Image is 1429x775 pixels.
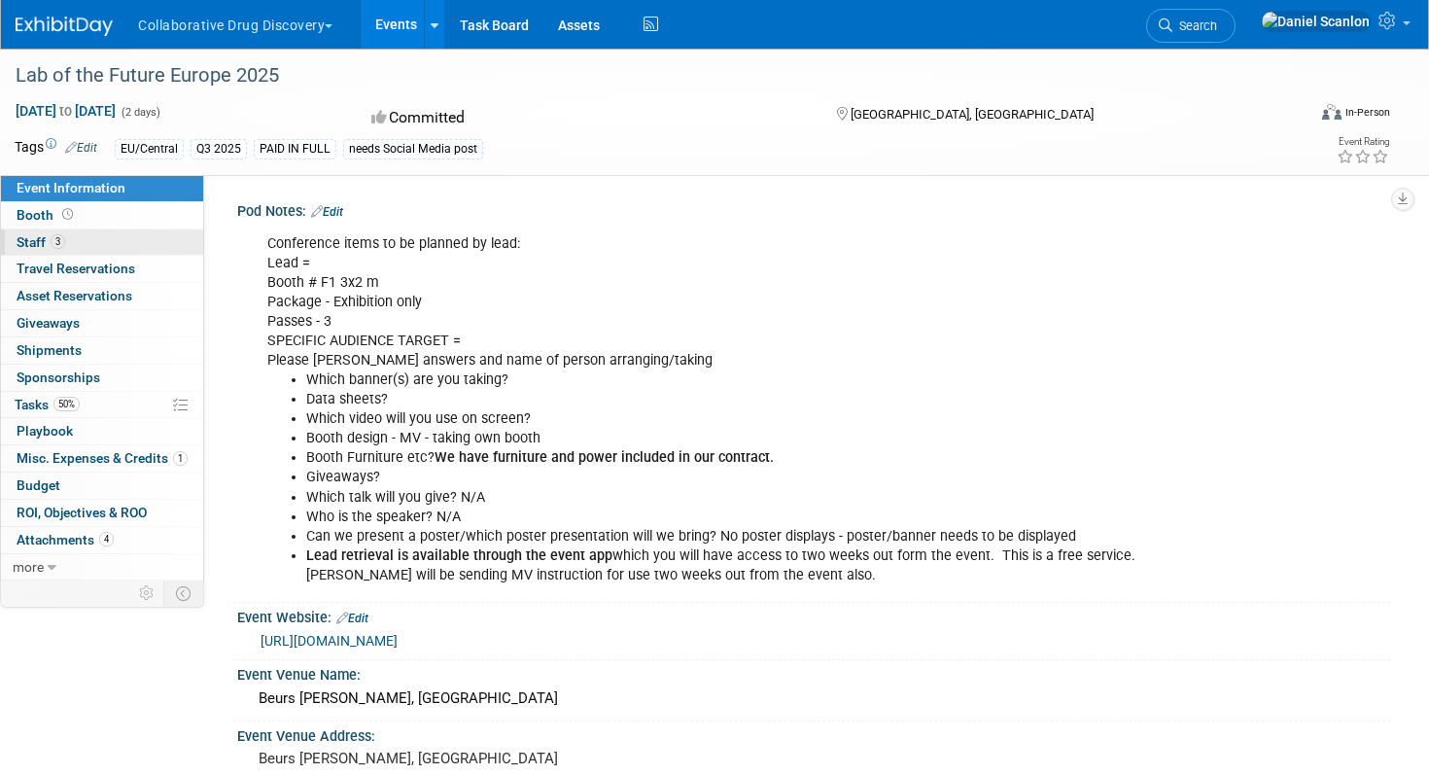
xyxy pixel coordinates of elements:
[17,477,60,493] span: Budget
[435,449,774,466] b: We have furniture and power included in our contract.
[1,229,203,256] a: Staff3
[1146,9,1236,43] a: Search
[1,473,203,499] a: Budget
[15,397,80,412] span: Tasks
[13,559,44,575] span: more
[56,103,75,119] span: to
[1,256,203,282] a: Travel Reservations
[259,750,696,767] pre: Beurs [PERSON_NAME], [GEOGRAPHIC_DATA]
[306,390,1157,409] li: Data sheets?
[17,505,147,520] span: ROI, Objectives & ROO
[1,527,203,553] a: Attachments4
[1185,101,1390,130] div: Event Format
[306,429,1157,448] li: Booth design - MV - taking own booth
[17,450,188,466] span: Misc. Expenses & Credits
[306,370,1157,390] li: Which banner(s) are you taking?
[1,283,203,309] a: Asset Reservations
[115,139,184,159] div: EU/Central
[306,508,1157,527] li: Who is the speaker? N/A
[306,468,1157,487] li: Giveaways?
[306,409,1157,429] li: Which video will you use on screen?
[1,202,203,229] a: Booth
[58,207,77,222] span: Booth not reserved yet
[1,337,203,364] a: Shipments
[1172,18,1217,33] span: Search
[17,370,100,385] span: Sponsorships
[343,139,483,159] div: needs Social Media post
[17,207,77,223] span: Booth
[15,102,117,120] span: [DATE] [DATE]
[1,445,203,472] a: Misc. Expenses & Credits1
[254,139,336,159] div: PAID IN FULL
[1337,137,1389,147] div: Event Rating
[164,581,204,606] td: Toggle Event Tabs
[65,141,97,155] a: Edit
[191,139,247,159] div: Q3 2025
[237,660,1390,685] div: Event Venue Name:
[17,423,73,439] span: Playbook
[99,532,114,546] span: 4
[1,310,203,336] a: Giveaways
[306,488,1157,508] li: Which talk will you give? N/A
[306,448,1157,468] li: Booth Furniture etc?
[16,17,113,36] img: ExhibitDay
[366,101,805,135] div: Committed
[336,612,368,625] a: Edit
[851,107,1094,122] span: [GEOGRAPHIC_DATA], [GEOGRAPHIC_DATA]
[311,205,343,219] a: Edit
[53,397,80,411] span: 50%
[1,392,203,418] a: Tasks50%
[261,633,398,649] a: [URL][DOMAIN_NAME]
[130,581,164,606] td: Personalize Event Tab Strip
[120,106,160,119] span: (2 days)
[1,500,203,526] a: ROI, Objectives & ROO
[1344,105,1390,120] div: In-Person
[17,234,65,250] span: Staff
[17,532,114,547] span: Attachments
[173,451,188,466] span: 1
[9,58,1273,93] div: Lab of the Future Europe 2025
[17,342,82,358] span: Shipments
[254,225,1168,595] div: Conference items to be planned by lead: Lead = Booth # F1 3x2 m Package - Exhibition only Passes ...
[237,196,1390,222] div: Pod Notes:
[1,175,203,201] a: Event Information
[1,418,203,444] a: Playbook
[17,315,80,331] span: Giveaways
[252,684,1376,714] div: Beurs [PERSON_NAME], [GEOGRAPHIC_DATA]
[1,554,203,581] a: more
[306,547,612,564] b: Lead retrieval is available through the event app
[237,603,1390,628] div: Event Website:
[1322,104,1342,120] img: Format-Inperson.png
[17,288,132,303] span: Asset Reservations
[17,180,125,195] span: Event Information
[17,261,135,276] span: Travel Reservations
[1,365,203,391] a: Sponsorships
[306,546,1157,585] li: which you will have access to two weeks out form the event. This is a free service. [PERSON_NAME]...
[237,722,1390,746] div: Event Venue Address:
[306,527,1157,546] li: Can we present a poster/which poster presentation will we bring? No poster displays - poster/bann...
[15,137,97,159] td: Tags
[51,234,65,249] span: 3
[1261,11,1371,32] img: Daniel Scanlon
